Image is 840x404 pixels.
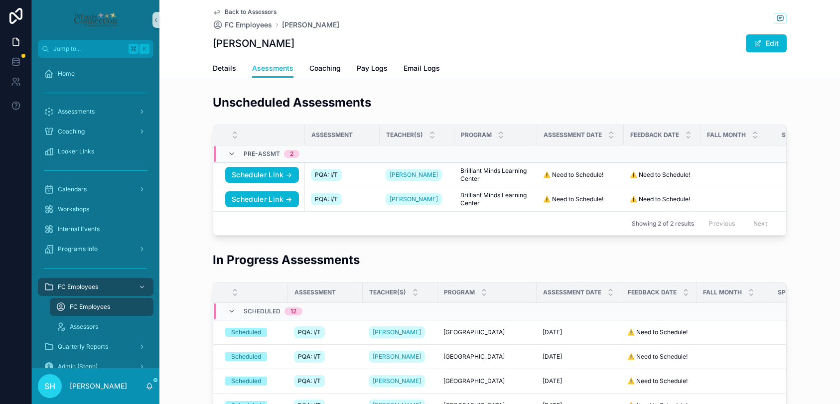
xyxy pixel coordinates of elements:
[746,34,787,52] button: Edit
[630,171,695,179] a: ⚠️ Need to Schedule!
[443,328,505,336] span: [GEOGRAPHIC_DATA]
[443,377,531,385] a: [GEOGRAPHIC_DATA]
[315,171,338,179] span: PQA: I/T
[213,8,277,16] a: Back to Assessors
[707,131,746,139] span: Fall Month
[630,171,690,179] span: ⚠️ Need to Schedule!
[290,150,293,158] div: 2
[225,167,299,183] a: Scheduler Link →
[58,225,100,233] span: Internal Events
[369,326,425,338] a: [PERSON_NAME]
[58,205,89,213] span: Workshops
[225,328,282,337] a: Scheduled
[294,349,357,365] a: PQA: I/T
[543,171,618,179] a: ⚠️ Need to Schedule!
[311,131,353,139] span: Assessment
[225,191,299,207] a: Scheduler Link →
[73,12,118,28] img: App logo
[627,328,688,336] span: ⚠️ Need to Schedule!
[38,240,153,258] a: Programs Info
[703,288,742,296] span: Fall Month
[58,245,98,253] span: Programs Info
[627,328,691,336] a: ⚠️ Need to Schedule!
[231,377,261,386] div: Scheduled
[369,373,431,389] a: [PERSON_NAME]
[282,20,339,30] a: [PERSON_NAME]
[53,45,125,53] span: Jump to...
[58,70,75,78] span: Home
[213,59,236,79] a: Details
[630,195,695,203] a: ⚠️ Need to Schedule!
[252,63,293,73] span: Asessments
[311,191,374,207] a: PQA: I/T
[630,131,679,139] span: Feedback Date
[309,59,341,79] a: Coaching
[38,200,153,218] a: Workshops
[38,180,153,198] a: Calendars
[632,220,694,228] span: Showing 2 of 2 results
[58,147,94,155] span: Looker Links
[231,352,261,361] div: Scheduled
[231,328,261,337] div: Scheduled
[38,40,153,58] button: Jump to...K
[225,8,277,16] span: Back to Assessors
[460,191,531,207] a: Brilliant Minds Learning Center
[373,377,421,385] span: [PERSON_NAME]
[369,288,406,296] span: Teacher(s)
[58,185,87,193] span: Calendars
[225,20,272,30] span: FC Employees
[38,220,153,238] a: Internal Events
[58,343,108,351] span: Quarterly Reports
[386,191,448,207] a: [PERSON_NAME]
[315,195,338,203] span: PQA: I/T
[369,324,431,340] a: [PERSON_NAME]
[543,328,562,336] span: [DATE]
[298,377,321,385] span: PQA: I/T
[386,193,442,205] a: [PERSON_NAME]
[369,349,431,365] a: [PERSON_NAME]
[213,36,294,50] h1: [PERSON_NAME]
[404,63,440,73] span: Email Logs
[357,63,388,73] span: Pay Logs
[70,323,98,331] span: Assessors
[543,377,615,385] a: [DATE]
[38,142,153,160] a: Looker Links
[461,131,492,139] span: Program
[38,358,153,376] a: Admin (Steph)
[58,128,85,135] span: Coaching
[628,288,677,296] span: Feedback Date
[38,65,153,83] a: Home
[627,353,691,361] a: ⚠️ Need to Schedule!
[627,377,691,385] a: ⚠️ Need to Schedule!
[543,171,603,179] span: ⚠️ Need to Schedule!
[44,380,55,392] span: SH
[298,328,321,336] span: PQA: I/T
[543,328,615,336] a: [DATE]
[213,252,360,268] h2: In Progress Assessments
[70,303,110,311] span: FC Employees
[443,328,531,336] a: [GEOGRAPHIC_DATA]
[627,377,688,385] span: ⚠️ Need to Schedule!
[38,103,153,121] a: Assessments
[294,373,357,389] a: PQA: I/T
[543,195,603,203] span: ⚠️ Need to Schedule!
[294,324,357,340] a: PQA: I/T
[225,377,282,386] a: Scheduled
[543,195,618,203] a: ⚠️ Need to Schedule!
[443,353,531,361] a: [GEOGRAPHIC_DATA]
[443,377,505,385] span: [GEOGRAPHIC_DATA]
[58,108,95,116] span: Assessments
[244,307,280,315] span: Scheduled
[369,375,425,387] a: [PERSON_NAME]
[38,278,153,296] a: FC Employees
[443,353,505,361] span: [GEOGRAPHIC_DATA]
[38,338,153,356] a: Quarterly Reports
[213,63,236,73] span: Details
[630,195,690,203] span: ⚠️ Need to Schedule!
[543,377,562,385] span: [DATE]
[460,167,531,183] span: Brilliant Minds Learning Center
